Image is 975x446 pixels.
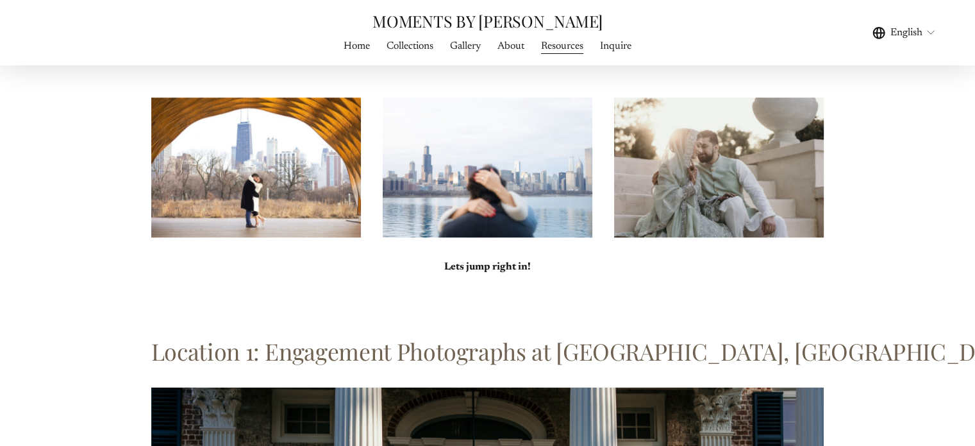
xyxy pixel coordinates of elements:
[450,39,481,54] span: Gallery
[444,262,531,272] strong: Lets jump right in!
[600,38,631,55] a: Inquire
[387,38,433,55] a: Collections
[890,25,922,40] span: English
[344,38,370,55] a: Home
[872,24,937,42] div: language picker
[541,38,583,55] a: Resources
[450,38,481,55] a: folder dropdown
[372,10,603,31] a: MOMENTS BY [PERSON_NAME]
[497,38,524,55] a: About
